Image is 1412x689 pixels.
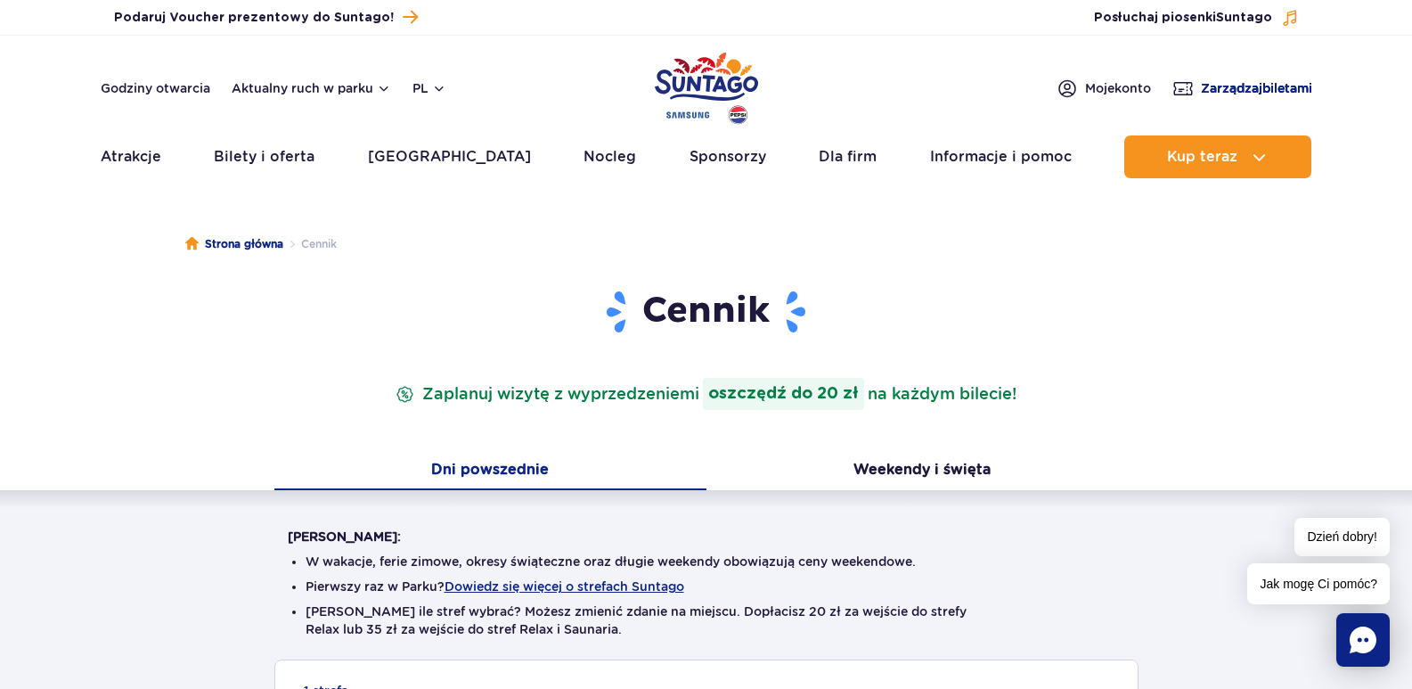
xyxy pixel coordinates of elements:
[445,579,684,594] button: Dowiedz się więcej o strefach Suntago
[185,235,283,253] a: Strona główna
[1294,518,1390,556] span: Dzień dobry!
[1201,79,1312,97] span: Zarządzaj biletami
[690,135,766,178] a: Sponsorzy
[274,453,706,490] button: Dni powszednie
[232,81,391,95] button: Aktualny ruch w parku
[368,135,531,178] a: [GEOGRAPHIC_DATA]
[392,378,1020,410] p: Zaplanuj wizytę z wyprzedzeniem na każdym bilecie!
[1216,12,1272,24] span: Suntago
[930,135,1072,178] a: Informacje i pomoc
[114,5,418,29] a: Podaruj Voucher prezentowy do Suntago!
[1167,149,1237,165] span: Kup teraz
[306,603,1107,638] li: [PERSON_NAME] ile stref wybrać? Możesz zmienić zdanie na miejscu. Dopłacisz 20 zł za wejście do s...
[706,453,1139,490] button: Weekendy i święta
[288,289,1125,335] h1: Cennik
[703,378,864,410] strong: oszczędź do 20 zł
[101,79,210,97] a: Godziny otwarcia
[283,235,337,253] li: Cennik
[584,135,636,178] a: Nocleg
[1094,9,1299,27] button: Posłuchaj piosenkiSuntago
[819,135,877,178] a: Dla firm
[288,529,401,544] strong: [PERSON_NAME]:
[306,578,1107,595] li: Pierwszy raz w Parku?
[114,9,394,27] span: Podaruj Voucher prezentowy do Suntago!
[1094,9,1272,27] span: Posłuchaj piosenki
[1085,79,1151,97] span: Moje konto
[655,45,758,127] a: Park of Poland
[1057,78,1151,99] a: Mojekonto
[214,135,314,178] a: Bilety i oferta
[412,79,446,97] button: pl
[1247,563,1390,604] span: Jak mogę Ci pomóc?
[1124,135,1311,178] button: Kup teraz
[101,135,161,178] a: Atrakcje
[1336,613,1390,667] div: Chat
[1172,78,1312,99] a: Zarządzajbiletami
[306,553,1107,570] li: W wakacje, ferie zimowe, okresy świąteczne oraz długie weekendy obowiązują ceny weekendowe.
